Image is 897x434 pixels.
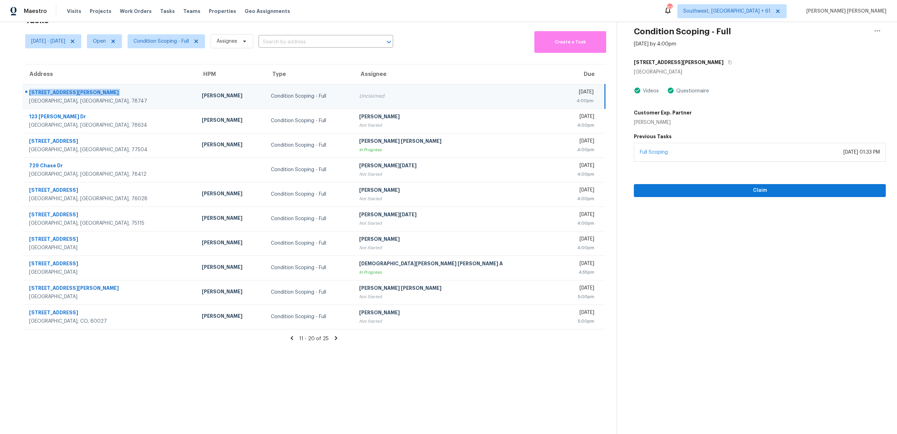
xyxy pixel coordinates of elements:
[271,166,348,173] div: Condition Scoping - Full
[271,215,348,222] div: Condition Scoping - Full
[634,133,886,140] h5: Previous Tasks
[359,195,554,202] div: Not Started
[565,220,594,227] div: 4:00pm
[217,38,237,45] span: Assignee
[22,64,196,84] th: Address
[359,318,554,325] div: Not Started
[667,87,674,94] img: Artifact Present Icon
[634,69,886,76] div: [GEOGRAPHIC_DATA]
[29,162,191,171] div: 729 Chase Dr
[209,8,236,15] span: Properties
[359,187,554,195] div: [PERSON_NAME]
[29,260,191,269] div: [STREET_ADDRESS]
[133,38,189,45] span: Condition Scoping - Full
[29,98,191,105] div: [GEOGRAPHIC_DATA], [GEOGRAPHIC_DATA], 78747
[667,4,672,11] div: 630
[359,171,554,178] div: Not Started
[202,239,260,248] div: [PERSON_NAME]
[565,171,594,178] div: 4:00pm
[565,122,594,129] div: 4:00pm
[534,31,606,53] button: Create a Task
[565,138,594,146] div: [DATE]
[359,285,554,293] div: [PERSON_NAME] [PERSON_NAME]
[359,122,554,129] div: Not Started
[67,8,81,15] span: Visits
[359,138,554,146] div: [PERSON_NAME] [PERSON_NAME]
[565,285,594,293] div: [DATE]
[634,28,731,35] h2: Condition Scoping - Full
[641,87,659,94] div: Videos
[565,293,594,300] div: 5:00pm
[299,336,329,341] span: 11 - 20 of 25
[29,318,191,325] div: [GEOGRAPHIC_DATA], CO, 80027
[196,64,265,84] th: HPM
[565,318,594,325] div: 5:00pm
[565,113,594,122] div: [DATE]
[29,293,191,300] div: [GEOGRAPHIC_DATA]
[29,113,191,122] div: 123 [PERSON_NAME] Dr
[271,142,348,149] div: Condition Scoping - Full
[160,9,175,14] span: Tasks
[29,146,191,153] div: [GEOGRAPHIC_DATA], [GEOGRAPHIC_DATA], 77504
[29,195,191,202] div: [GEOGRAPHIC_DATA], [GEOGRAPHIC_DATA], 76028
[93,38,106,45] span: Open
[634,87,641,94] img: Artifact Present Icon
[634,59,724,66] h5: [STREET_ADDRESS][PERSON_NAME]
[271,264,348,271] div: Condition Scoping - Full
[202,288,260,297] div: [PERSON_NAME]
[565,187,594,195] div: [DATE]
[202,117,260,125] div: [PERSON_NAME]
[565,309,594,318] div: [DATE]
[24,8,47,15] span: Maestro
[560,64,605,84] th: Due
[202,190,260,199] div: [PERSON_NAME]
[359,236,554,244] div: [PERSON_NAME]
[359,113,554,122] div: [PERSON_NAME]
[565,146,594,153] div: 4:00pm
[359,146,554,153] div: In Progress
[565,244,594,251] div: 4:00pm
[120,8,152,15] span: Work Orders
[29,138,191,146] div: [STREET_ADDRESS]
[29,211,191,220] div: [STREET_ADDRESS]
[359,260,554,269] div: [DEMOGRAPHIC_DATA][PERSON_NAME] [PERSON_NAME] A
[639,186,880,195] span: Claim
[90,8,111,15] span: Projects
[803,8,886,15] span: [PERSON_NAME] [PERSON_NAME]
[565,236,594,244] div: [DATE]
[271,313,348,320] div: Condition Scoping - Full
[29,285,191,293] div: [STREET_ADDRESS][PERSON_NAME]
[29,236,191,244] div: [STREET_ADDRESS]
[634,119,692,126] div: [PERSON_NAME]
[29,187,191,195] div: [STREET_ADDRESS]
[359,162,554,171] div: [PERSON_NAME][DATE]
[29,269,191,276] div: [GEOGRAPHIC_DATA]
[359,269,554,276] div: In Progress
[202,264,260,272] div: [PERSON_NAME]
[25,17,49,24] h2: Tasks
[359,211,554,220] div: [PERSON_NAME][DATE]
[565,211,594,220] div: [DATE]
[265,64,354,84] th: Type
[565,269,594,276] div: 4:55pm
[565,195,594,202] div: 4:00pm
[245,8,290,15] span: Geo Assignments
[29,309,191,318] div: [STREET_ADDRESS]
[271,191,348,198] div: Condition Scoping - Full
[183,8,200,15] span: Teams
[565,162,594,171] div: [DATE]
[202,141,260,150] div: [PERSON_NAME]
[384,37,394,47] button: Open
[359,244,554,251] div: Not Started
[683,8,771,15] span: Southwest, [GEOGRAPHIC_DATA] + 61
[271,240,348,247] div: Condition Scoping - Full
[259,37,374,48] input: Search by address
[634,41,676,48] div: [DATE] by 4:00pm
[359,309,554,318] div: [PERSON_NAME]
[29,220,191,227] div: [GEOGRAPHIC_DATA], [GEOGRAPHIC_DATA], 75115
[359,220,554,227] div: Not Started
[29,171,191,178] div: [GEOGRAPHIC_DATA], [GEOGRAPHIC_DATA], 78412
[271,117,348,124] div: Condition Scoping - Full
[640,150,668,155] a: Full Scoping
[359,293,554,300] div: Not Started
